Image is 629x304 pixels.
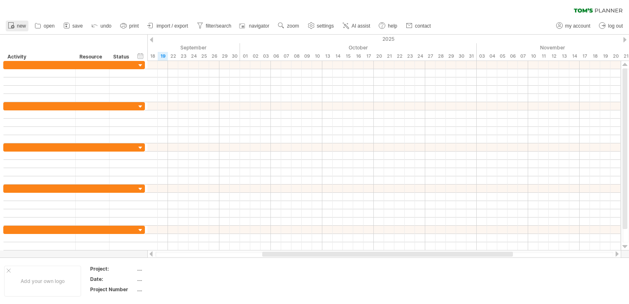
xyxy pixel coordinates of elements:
div: Tuesday, 28 October 2025 [436,52,446,61]
span: import / export [156,23,188,29]
div: Wednesday, 1 October 2025 [240,52,250,61]
div: October 2025 [240,43,477,52]
span: new [17,23,26,29]
div: Thursday, 6 November 2025 [508,52,518,61]
div: Tuesday, 21 October 2025 [384,52,394,61]
div: Friday, 14 November 2025 [569,52,580,61]
div: Monday, 6 October 2025 [271,52,281,61]
div: Tuesday, 30 September 2025 [230,52,240,61]
div: .... [137,276,206,283]
a: open [33,21,57,31]
div: Tuesday, 18 November 2025 [590,52,600,61]
div: Tuesday, 14 October 2025 [333,52,343,61]
div: Tuesday, 4 November 2025 [487,52,497,61]
div: Project: [90,265,135,272]
div: Thursday, 30 October 2025 [456,52,466,61]
div: Thursday, 2 October 2025 [250,52,261,61]
span: undo [100,23,112,29]
div: Wednesday, 19 November 2025 [600,52,610,61]
div: .... [137,286,206,293]
div: Wednesday, 22 October 2025 [394,52,405,61]
a: zoom [276,21,301,31]
a: help [377,21,400,31]
div: Thursday, 18 September 2025 [147,52,158,61]
div: Wednesday, 8 October 2025 [291,52,302,61]
div: Monday, 13 October 2025 [322,52,333,61]
div: Monday, 3 November 2025 [477,52,487,61]
a: new [6,21,28,31]
span: log out [608,23,623,29]
div: Thursday, 23 October 2025 [405,52,415,61]
a: import / export [145,21,191,31]
a: contact [404,21,433,31]
span: save [72,23,83,29]
div: Thursday, 25 September 2025 [199,52,209,61]
div: Monday, 17 November 2025 [580,52,590,61]
div: Tuesday, 11 November 2025 [538,52,549,61]
a: filter/search [195,21,234,31]
div: Wednesday, 15 October 2025 [343,52,353,61]
div: Status [113,53,131,61]
div: Project Number [90,286,135,293]
div: Monday, 22 September 2025 [168,52,178,61]
div: Friday, 19 September 2025 [158,52,168,61]
a: AI assist [340,21,373,31]
span: filter/search [206,23,231,29]
a: settings [306,21,336,31]
div: Thursday, 13 November 2025 [559,52,569,61]
span: help [388,23,397,29]
a: save [61,21,85,31]
span: my account [565,23,590,29]
a: navigator [238,21,272,31]
a: print [118,21,141,31]
span: AI assist [352,23,370,29]
div: Friday, 3 October 2025 [261,52,271,61]
div: Friday, 7 November 2025 [518,52,528,61]
div: Resource [79,53,105,61]
div: Thursday, 16 October 2025 [353,52,363,61]
div: Wednesday, 24 September 2025 [189,52,199,61]
div: Thursday, 9 October 2025 [302,52,312,61]
div: Wednesday, 29 October 2025 [446,52,456,61]
div: Activity [7,53,71,61]
div: Friday, 10 October 2025 [312,52,322,61]
span: contact [415,23,431,29]
div: Add your own logo [4,266,81,297]
div: Tuesday, 23 September 2025 [178,52,189,61]
div: Monday, 20 October 2025 [374,52,384,61]
div: Tuesday, 7 October 2025 [281,52,291,61]
span: open [44,23,55,29]
span: settings [317,23,334,29]
div: Wednesday, 12 November 2025 [549,52,559,61]
span: zoom [287,23,299,29]
div: Wednesday, 5 November 2025 [497,52,508,61]
span: print [129,23,139,29]
div: Monday, 29 September 2025 [219,52,230,61]
div: Friday, 31 October 2025 [466,52,477,61]
div: Monday, 27 October 2025 [425,52,436,61]
div: Friday, 26 September 2025 [209,52,219,61]
a: my account [554,21,593,31]
div: Thursday, 20 November 2025 [610,52,621,61]
a: undo [89,21,114,31]
div: .... [137,265,206,272]
div: Friday, 24 October 2025 [415,52,425,61]
div: Friday, 17 October 2025 [363,52,374,61]
div: Monday, 10 November 2025 [528,52,538,61]
div: Date: [90,276,135,283]
span: navigator [249,23,269,29]
a: log out [597,21,625,31]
